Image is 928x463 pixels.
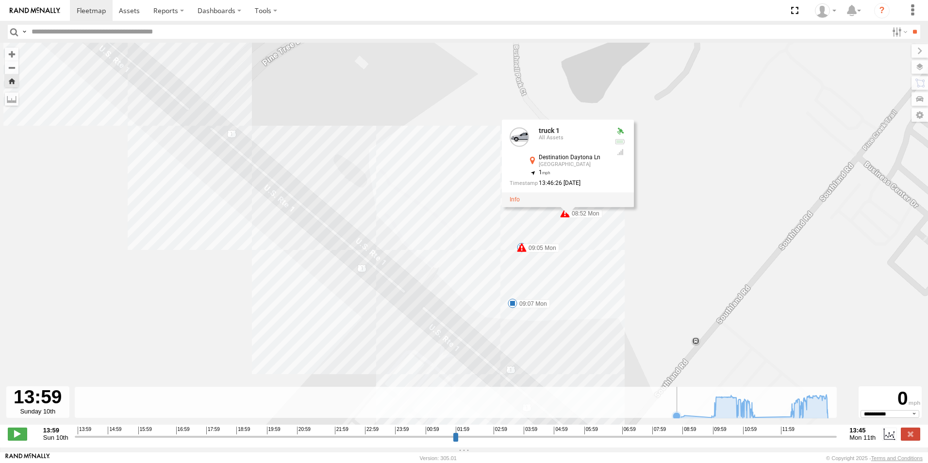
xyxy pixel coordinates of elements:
span: 01:59 [456,427,469,434]
span: 18:59 [236,427,250,434]
a: View Asset Details [510,128,529,147]
span: 00:59 [426,427,439,434]
label: 09:05 Mon [522,244,559,252]
strong: 13:45 [849,427,876,434]
label: Close [901,428,920,440]
span: 04:59 [554,427,567,434]
span: 09:59 [713,427,727,434]
span: Sun 10th Aug 2025 [43,434,68,441]
span: Mon 11th Aug 2025 [849,434,876,441]
span: 16:59 [176,427,190,434]
a: Visit our Website [5,453,50,463]
span: 07:59 [652,427,666,434]
span: 06:59 [622,427,636,434]
label: Search Query [20,25,28,39]
span: 13:59 [78,427,91,434]
span: 21:59 [335,427,348,434]
label: 09:07 Mon [513,299,550,308]
span: 17:59 [206,427,220,434]
button: Zoom out [5,61,18,74]
strong: 13:59 [43,427,68,434]
a: View Asset Details [510,196,520,203]
div: © Copyright 2025 - [826,455,923,461]
img: rand-logo.svg [10,7,60,14]
span: 08:59 [682,427,696,434]
div: [GEOGRAPHIC_DATA] [539,162,607,168]
button: Zoom in [5,48,18,61]
span: 1 [539,169,551,176]
div: All Assets [539,135,607,141]
button: Zoom Home [5,74,18,87]
label: Measure [5,92,18,106]
span: 15:59 [138,427,152,434]
div: 0 [860,388,920,410]
a: Terms and Conditions [871,455,923,461]
label: Search Filter Options [888,25,909,39]
div: Valid GPS Fix [614,128,626,135]
span: 22:59 [365,427,379,434]
div: No voltage information received from this device. [614,138,626,146]
span: 20:59 [297,427,311,434]
div: Destination Daytona Ln [539,155,607,161]
span: 14:59 [108,427,121,434]
span: 03:59 [524,427,537,434]
label: 08:52 Mon [565,209,602,218]
div: Date/time of location update [510,180,607,186]
div: Version: 305.01 [420,455,457,461]
i: ? [874,3,890,18]
div: GSM Signal = 4 [614,149,626,156]
span: 05:59 [584,427,598,434]
span: 02:59 [494,427,507,434]
a: truck 1 [539,127,560,135]
span: 10:59 [743,427,757,434]
span: 23:59 [395,427,409,434]
span: 19:59 [267,427,281,434]
span: 11:59 [781,427,795,434]
div: Thomas Crowe [812,3,840,18]
label: Play/Stop [8,428,27,440]
label: Map Settings [911,108,928,122]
